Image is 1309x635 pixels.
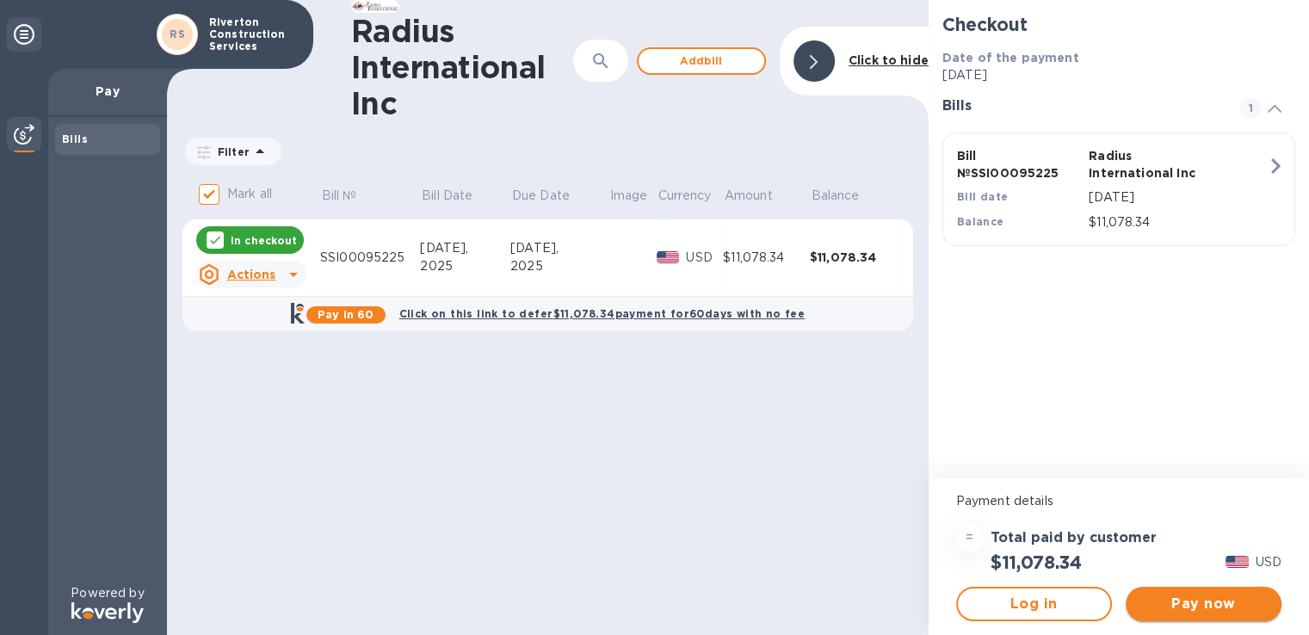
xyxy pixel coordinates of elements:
[956,587,1112,621] button: Log in
[510,239,608,257] div: [DATE],
[1089,213,1267,231] p: $11,078.34
[723,249,810,267] div: $11,078.34
[1089,188,1267,207] p: [DATE]
[658,187,711,205] p: Currency
[512,187,592,205] span: Due Date
[422,187,472,205] p: Bill Date
[956,492,1281,510] p: Payment details
[957,147,1082,182] p: Bill № SSI00095225
[510,257,608,275] div: 2025
[957,190,1009,203] b: Bill date
[1126,587,1281,621] button: Pay now
[351,13,573,121] h1: Radius International Inc
[725,187,773,205] p: Amount
[942,66,1295,84] p: [DATE]
[62,83,153,100] p: Pay
[318,308,374,321] b: Pay in 60
[1226,556,1249,568] img: USD
[512,187,570,205] p: Due Date
[686,249,723,267] p: USD
[209,16,295,52] p: Riverton Construction Services
[942,98,1219,114] h3: Bills
[725,187,795,205] span: Amount
[991,552,1082,573] h2: $11,078.34
[399,307,805,320] b: Click on this link to defer $11,078.34 payment for 60 days with no fee
[652,51,750,71] span: Add bill
[322,187,357,205] p: Bill №
[991,530,1157,546] h3: Total paid by customer
[170,28,185,40] b: RS
[322,187,380,205] span: Bill №
[957,215,1004,228] b: Balance
[956,524,984,552] div: =
[657,251,680,263] img: USD
[610,187,648,205] p: Image
[1240,98,1261,119] span: 1
[320,249,420,267] div: SSI00095225
[942,51,1079,65] b: Date of the payment
[1256,553,1281,571] p: USD
[420,257,510,275] div: 2025
[849,53,929,67] b: Click to hide
[422,187,495,205] span: Bill Date
[420,239,510,257] div: [DATE],
[810,249,897,266] div: $11,078.34
[942,14,1295,35] h2: Checkout
[71,602,144,623] img: Logo
[1089,147,1213,182] p: Radius International Inc
[1139,594,1268,614] span: Pay now
[231,233,297,248] p: In checkout
[972,594,1096,614] span: Log in
[812,187,882,205] span: Balance
[227,185,272,203] p: Mark all
[211,145,250,159] p: Filter
[942,133,1295,246] button: Bill №SSI00095225Radius International IncBill date[DATE]Balance$11,078.34
[71,584,144,602] p: Powered by
[637,47,766,75] button: Addbill
[62,133,88,145] b: Bills
[812,187,860,205] p: Balance
[226,268,275,281] u: Actions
